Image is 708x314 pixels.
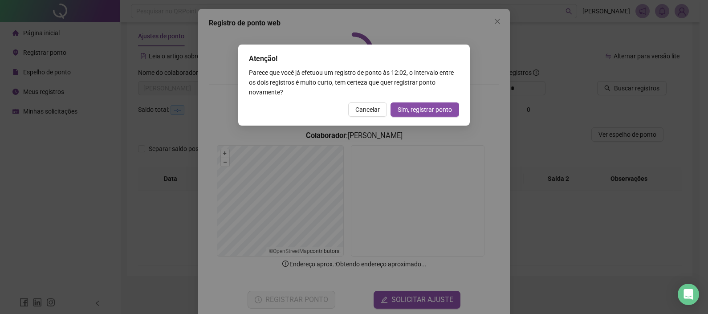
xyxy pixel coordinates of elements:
div: Open Intercom Messenger [678,284,699,305]
div: Parece que você já efetuou um registro de ponto às 12:02 , o intervalo entre os dois registros é ... [249,68,459,97]
button: Sim, registrar ponto [391,102,459,117]
div: Atenção! [249,53,459,64]
span: Cancelar [355,105,380,114]
span: Sim, registrar ponto [398,105,452,114]
button: Cancelar [348,102,387,117]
